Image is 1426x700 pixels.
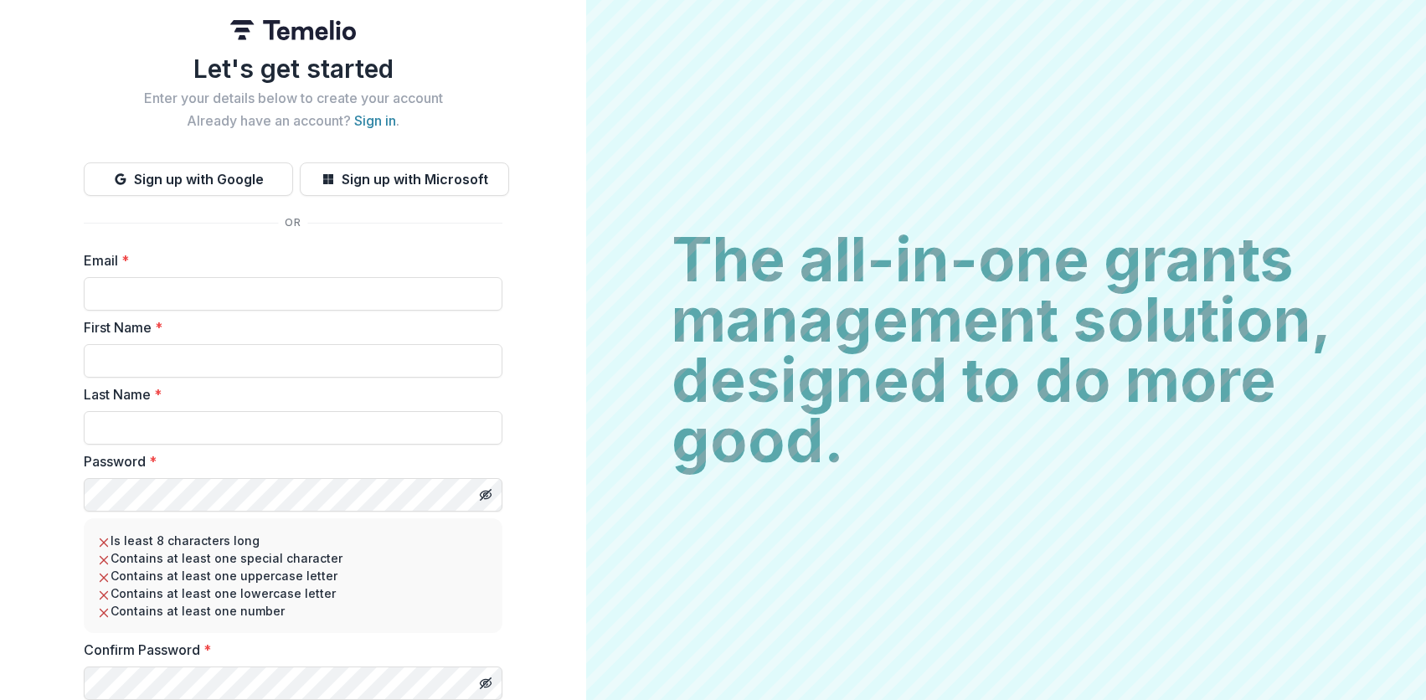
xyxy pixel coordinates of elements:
[84,640,492,660] label: Confirm Password
[230,20,356,40] img: Temelio
[84,162,293,196] button: Sign up with Google
[84,250,492,270] label: Email
[354,112,396,129] a: Sign in
[84,113,502,129] h2: Already have an account? .
[472,670,499,697] button: Toggle password visibility
[97,584,489,602] li: Contains at least one lowercase letter
[84,90,502,106] h2: Enter your details below to create your account
[84,384,492,404] label: Last Name
[84,451,492,471] label: Password
[97,567,489,584] li: Contains at least one uppercase letter
[472,481,499,508] button: Toggle password visibility
[300,162,509,196] button: Sign up with Microsoft
[84,317,492,337] label: First Name
[97,602,489,620] li: Contains at least one number
[84,54,502,84] h1: Let's get started
[97,549,489,567] li: Contains at least one special character
[97,532,489,549] li: Is least 8 characters long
